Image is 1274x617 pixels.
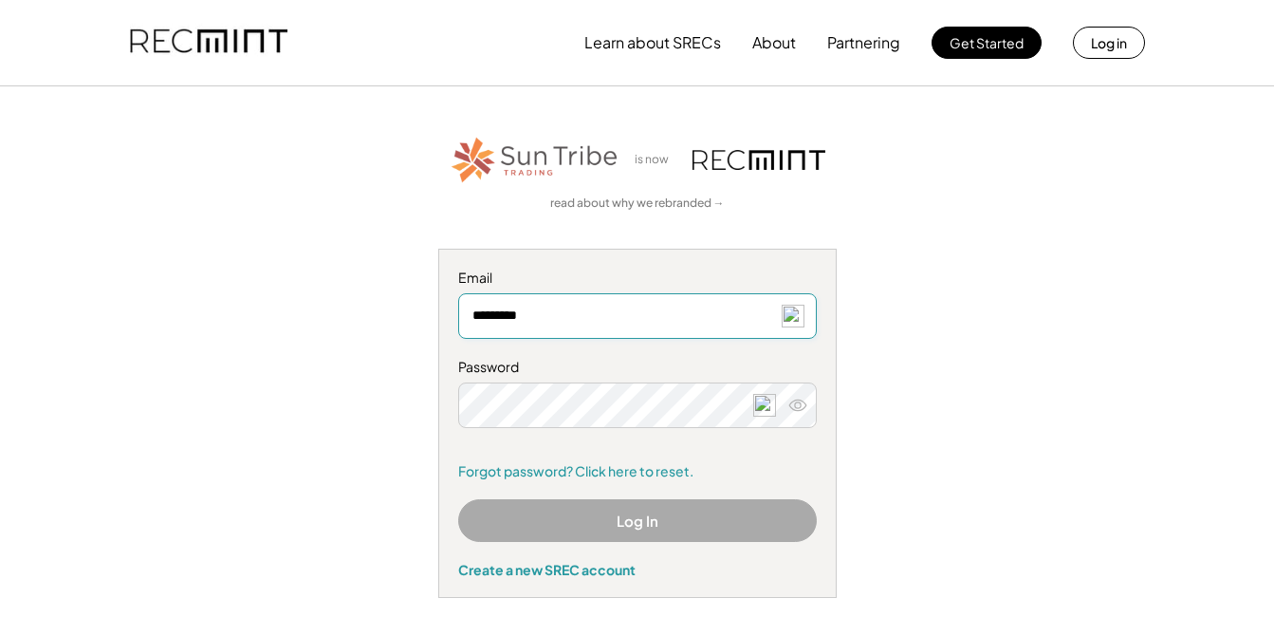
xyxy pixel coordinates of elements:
[458,499,817,542] button: Log In
[630,152,683,168] div: is now
[827,24,900,62] button: Partnering
[782,305,804,327] img: npw-badge-icon-locked.svg
[752,24,796,62] button: About
[458,561,817,578] div: Create a new SREC account
[458,269,817,288] div: Email
[450,134,620,186] img: STT_Horizontal_Logo%2B-%2BColor.png
[130,10,287,75] img: recmint-logotype%403x.png
[1073,27,1145,59] button: Log in
[458,358,817,377] div: Password
[458,462,817,481] a: Forgot password? Click here to reset.
[550,196,725,212] a: read about why we rebranded →
[692,150,825,170] img: recmint-logotype%403x.png
[753,394,776,417] img: npw-badge-icon-locked.svg
[584,24,721,62] button: Learn about SRECs
[932,27,1042,59] button: Get Started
